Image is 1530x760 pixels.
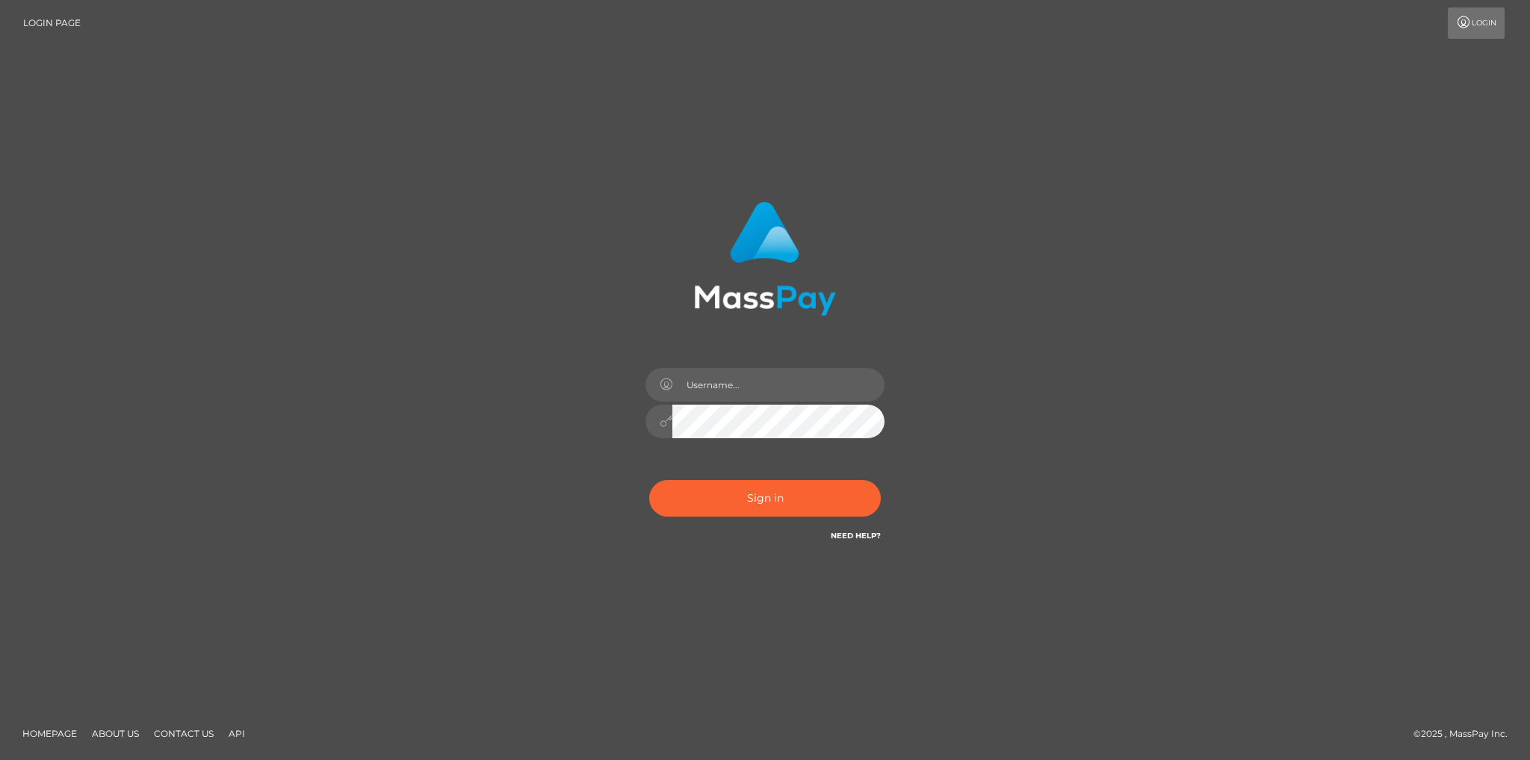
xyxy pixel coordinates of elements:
img: MassPay Login [694,202,836,316]
button: Sign in [649,480,881,517]
input: Username... [672,368,885,402]
a: Need Help? [831,531,881,541]
div: © 2025 , MassPay Inc. [1413,726,1519,742]
a: Homepage [16,722,83,745]
a: Login Page [23,7,81,39]
a: Login [1448,7,1505,39]
a: About Us [86,722,145,745]
a: Contact Us [148,722,220,745]
a: API [223,722,251,745]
